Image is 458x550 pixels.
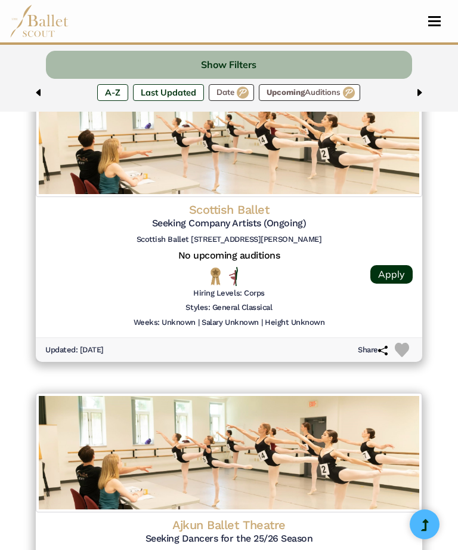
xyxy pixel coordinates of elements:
[185,303,272,313] h6: Styles: General Classical
[261,318,263,328] h6: |
[45,345,104,355] h6: Updated: [DATE]
[45,250,413,262] h5: No upcoming auditions
[45,235,413,245] h6: Scottish Ballet [STREET_ADDRESS][PERSON_NAME]
[420,16,448,27] button: Toggle navigation
[45,202,413,217] h4: Scottish Ballet
[265,318,324,328] h6: Height Unknown
[97,84,128,101] label: A-Z
[198,318,200,328] h6: |
[395,343,409,357] img: Heart
[45,517,413,533] h4: Ajkun Ballet Theatre
[45,533,413,545] h5: Seeking Dancers for the 25/26 Season
[208,267,223,285] img: National
[133,84,204,101] label: Last Updated
[36,393,422,512] img: Logo
[46,51,412,79] button: Show Filters
[193,288,264,299] h6: Hiring Levels: Corps
[209,84,254,101] label: Date
[229,267,238,286] img: All
[36,78,422,197] img: Logo
[370,265,413,284] a: Apply
[45,217,413,230] h5: Seeking Company Artists (Ongoing)
[267,88,305,96] span: Upcoming
[358,345,388,355] h6: Share
[202,318,258,328] h6: Salary Unknown
[259,84,360,101] label: Auditions
[134,318,196,328] h6: Weeks: Unknown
